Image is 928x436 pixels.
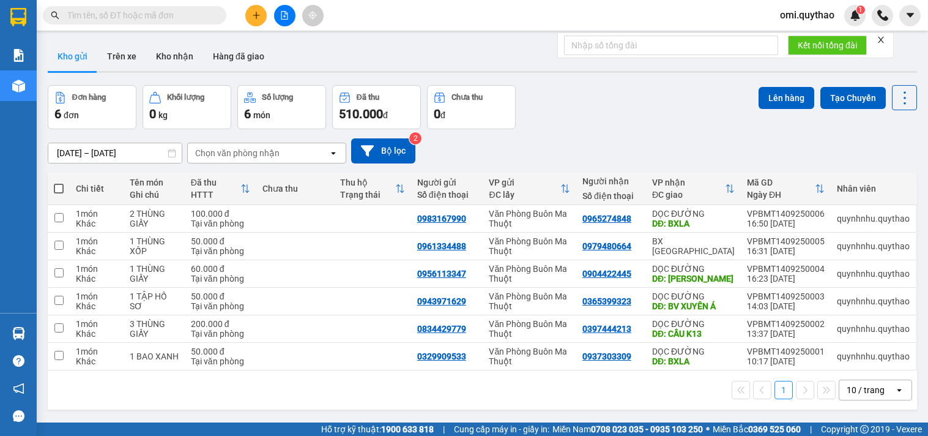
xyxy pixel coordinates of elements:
[837,184,910,194] div: Nhân viên
[564,36,778,55] input: Nhập số tổng đài
[741,173,831,205] th: Toggle SortBy
[167,93,204,102] div: Khối lượng
[97,42,146,71] button: Trên xe
[76,291,117,301] div: 1 món
[591,424,703,434] strong: 0708 023 035 - 0935 103 250
[51,11,59,20] span: search
[191,347,251,356] div: 50.000 đ
[582,241,631,251] div: 0979480664
[10,8,26,26] img: logo-vxr
[856,6,865,14] sup: 1
[483,173,576,205] th: Toggle SortBy
[191,291,251,301] div: 50.000 đ
[76,264,117,274] div: 1 món
[747,329,825,339] div: 13:37 [DATE]
[747,209,825,219] div: VPBMT1409250006
[339,107,383,121] span: 510.000
[427,85,516,129] button: Chưa thu0đ
[489,236,570,256] div: Văn Phòng Buôn Ma Thuột
[253,110,270,120] span: món
[489,291,570,311] div: Văn Phòng Buôn Ma Thuột
[652,219,735,228] div: DĐ: BXLA
[191,236,251,246] div: 50.000 đ
[48,143,182,163] input: Select a date range.
[12,80,25,92] img: warehouse-icon
[334,173,411,205] th: Toggle SortBy
[76,347,117,356] div: 1 món
[280,11,289,20] span: file-add
[652,178,725,187] div: VP nhận
[191,219,251,228] div: Tại văn phòng
[489,209,570,228] div: Văn Phòng Buôn Ma Thuột
[417,351,466,361] div: 0329909533
[748,424,801,434] strong: 0369 525 060
[191,301,251,311] div: Tại văn phòng
[130,291,179,311] div: 1 TẬP HỒ SƠ
[434,107,440,121] span: 0
[652,264,735,274] div: DỌC ĐƯỜNG
[652,291,735,301] div: DỌC ĐƯỜNG
[237,85,326,129] button: Số lượng6món
[191,264,251,274] div: 60.000 đ
[451,93,483,102] div: Chưa thu
[552,423,703,436] span: Miền Nam
[905,10,916,21] span: caret-down
[13,410,24,422] span: message
[837,214,910,224] div: quynhnhu.quythao
[76,209,117,219] div: 1 món
[340,178,395,187] div: Thu hộ
[713,423,801,436] span: Miền Bắc
[774,381,793,399] button: 1
[191,329,251,339] div: Tại văn phòng
[72,93,106,102] div: Đơn hàng
[76,184,117,194] div: Chi tiết
[191,209,251,219] div: 100.000 đ
[146,42,203,71] button: Kho nhận
[76,319,117,329] div: 1 món
[747,236,825,246] div: VPBMT1409250005
[850,10,861,21] img: icon-new-feature
[130,190,179,200] div: Ghi chú
[130,236,179,256] div: 1 THÙNG XỐP
[747,264,825,274] div: VPBMT1409250004
[130,178,179,187] div: Tên món
[357,93,379,102] div: Đã thu
[747,246,825,256] div: 16:31 [DATE]
[582,176,640,186] div: Người nhận
[652,236,735,256] div: BX [GEOGRAPHIC_DATA]
[130,351,179,361] div: 1 BAO XANH
[54,107,61,121] span: 6
[130,264,179,284] div: 1 THÙNG GIẤY
[417,214,466,224] div: 0983167990
[417,296,466,306] div: 0943971629
[76,329,117,339] div: Khác
[582,269,631,279] div: 0904422445
[76,219,117,228] div: Khác
[820,87,886,109] button: Tạo Chuyến
[747,291,825,301] div: VPBMT1409250003
[143,85,231,129] button: Khối lượng0kg
[443,423,445,436] span: |
[837,351,910,361] div: quynhnhu.quythao
[130,319,179,339] div: 3 THÙNG GIẤY
[706,427,710,432] span: ⚪️
[652,209,735,219] div: DỌC ĐƯỜNG
[837,241,910,251] div: quynhnhu.quythao
[798,39,857,52] span: Kết nối tổng đài
[12,327,25,340] img: warehouse-icon
[417,324,466,334] div: 0834429779
[13,383,24,394] span: notification
[440,110,445,120] span: đ
[899,5,921,26] button: caret-down
[652,190,725,200] div: ĐC giao
[191,274,251,284] div: Tại văn phòng
[76,236,117,246] div: 1 món
[747,178,815,187] div: Mã GD
[203,42,274,71] button: Hàng đã giao
[64,110,79,120] span: đơn
[252,11,261,20] span: plus
[332,85,421,129] button: Đã thu510.000đ
[12,49,25,62] img: solution-icon
[417,178,477,187] div: Người gửi
[747,219,825,228] div: 16:50 [DATE]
